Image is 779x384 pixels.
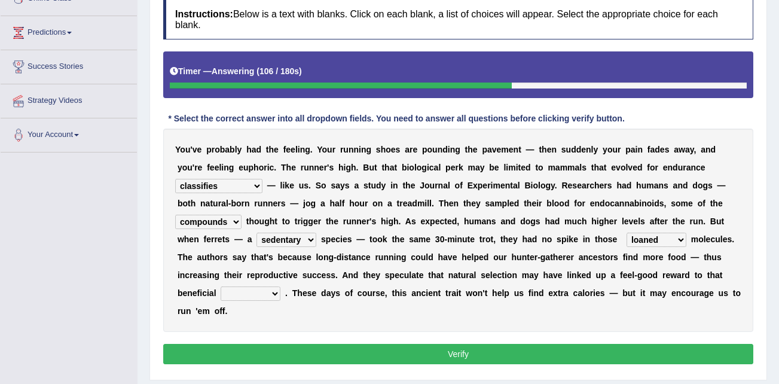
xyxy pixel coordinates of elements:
[256,66,259,76] b: (
[215,163,219,172] b: e
[577,181,582,190] b: e
[510,181,513,190] b: t
[455,163,458,172] b: r
[300,145,306,154] b: n
[332,145,335,154] b: r
[518,163,521,172] b: t
[603,145,607,154] b: y
[283,145,286,154] b: f
[368,181,371,190] b: t
[518,181,520,190] b: l
[678,163,683,172] b: u
[581,145,586,154] b: e
[683,181,688,190] b: d
[256,145,261,154] b: d
[633,163,637,172] b: e
[310,145,313,154] b: .
[650,145,655,154] b: a
[353,145,359,154] b: n
[390,181,393,190] b: i
[317,145,322,154] b: Y
[443,181,448,190] b: a
[701,163,705,172] b: e
[243,163,249,172] b: u
[338,163,344,172] b: h
[455,181,460,190] b: o
[438,145,443,154] b: n
[717,181,726,190] b: —
[468,145,473,154] b: h
[567,163,575,172] b: m
[516,163,518,172] b: i
[249,163,254,172] b: p
[363,163,369,172] b: B
[246,145,252,154] b: h
[497,145,502,154] b: e
[422,145,427,154] b: p
[411,181,416,190] b: e
[381,163,384,172] b: t
[650,163,655,172] b: o
[259,163,264,172] b: o
[229,163,234,172] b: g
[363,181,368,190] b: s
[319,163,324,172] b: e
[301,163,304,172] b: r
[586,145,591,154] b: n
[420,181,424,190] b: J
[316,181,321,190] b: S
[335,181,340,190] b: a
[487,181,490,190] b: r
[646,181,653,190] b: m
[489,163,494,172] b: b
[524,181,530,190] b: B
[473,181,478,190] b: x
[514,145,519,154] b: n
[683,163,686,172] b: r
[493,181,500,190] b: m
[405,145,410,154] b: a
[329,163,334,172] b: s
[679,145,685,154] b: w
[627,181,632,190] b: d
[207,163,210,172] b: f
[555,163,560,172] b: a
[551,181,555,190] b: y
[374,163,377,172] b: t
[344,163,346,172] b: i
[475,163,480,172] b: a
[197,145,202,154] b: e
[349,145,354,154] b: n
[239,163,243,172] b: e
[586,181,589,190] b: r
[274,163,276,172] b: .
[599,163,604,172] b: a
[480,163,485,172] b: y
[429,163,434,172] b: c
[631,145,636,154] b: a
[655,163,658,172] b: r
[487,145,492,154] b: a
[270,163,274,172] b: c
[526,145,534,154] b: —
[286,145,291,154] b: e
[668,163,673,172] b: n
[371,181,376,190] b: u
[685,145,690,154] b: a
[538,181,540,190] b: l
[427,163,429,172] b: i
[545,181,551,190] b: g
[305,145,310,154] b: g
[539,145,542,154] b: t
[658,181,664,190] b: n
[376,145,381,154] b: s
[594,163,599,172] b: h
[701,145,705,154] b: a
[220,145,225,154] b: b
[304,181,308,190] b: s
[589,181,594,190] b: c
[618,145,621,154] b: r
[402,181,405,190] b: t
[417,163,422,172] b: o
[501,145,508,154] b: m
